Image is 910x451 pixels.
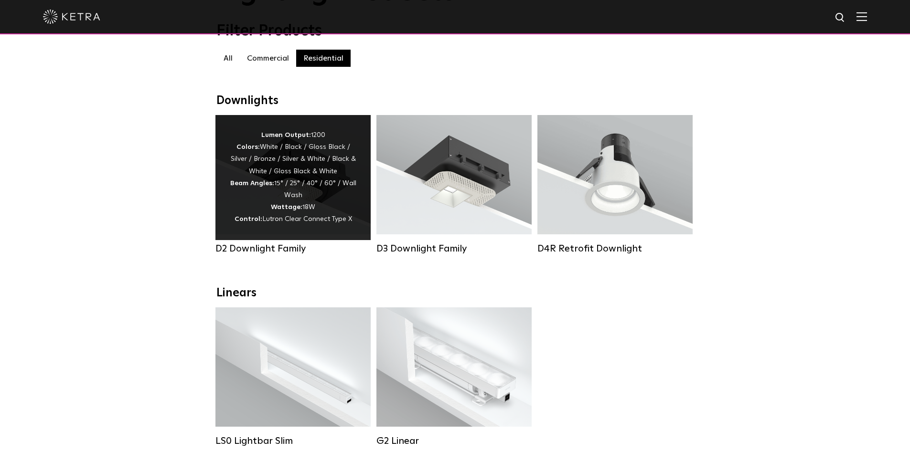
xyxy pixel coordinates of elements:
[235,216,262,222] strong: Control:
[216,94,694,108] div: Downlights
[376,307,532,447] a: G2 Linear Lumen Output:400 / 700 / 1000Colors:WhiteBeam Angles:Flood / [GEOGRAPHIC_DATA] / Narrow...
[216,286,694,300] div: Linears
[236,144,260,150] strong: Colors:
[271,204,302,210] strong: Wattage:
[835,12,846,24] img: search icon
[215,115,371,254] a: D2 Downlight Family Lumen Output:1200Colors:White / Black / Gloss Black / Silver / Bronze / Silve...
[376,115,532,254] a: D3 Downlight Family Lumen Output:700 / 900 / 1100Colors:White / Black / Silver / Bronze / Paintab...
[261,132,311,138] strong: Lumen Output:
[376,243,532,254] div: D3 Downlight Family
[296,50,351,67] label: Residential
[230,129,356,226] div: 1200 White / Black / Gloss Black / Silver / Bronze / Silver & White / Black & White / Gloss Black...
[537,243,693,254] div: D4R Retrofit Downlight
[215,243,371,254] div: D2 Downlight Family
[216,50,240,67] label: All
[537,115,693,254] a: D4R Retrofit Downlight Lumen Output:800Colors:White / BlackBeam Angles:15° / 25° / 40° / 60°Watta...
[230,180,274,187] strong: Beam Angles:
[43,10,100,24] img: ketra-logo-2019-white
[262,216,352,222] span: Lutron Clear Connect Type X
[856,12,867,21] img: Hamburger%20Nav.svg
[215,307,371,447] a: LS0 Lightbar Slim Lumen Output:200 / 350Colors:White / BlackControl:X96 Controller
[240,50,296,67] label: Commercial
[376,435,532,447] div: G2 Linear
[215,435,371,447] div: LS0 Lightbar Slim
